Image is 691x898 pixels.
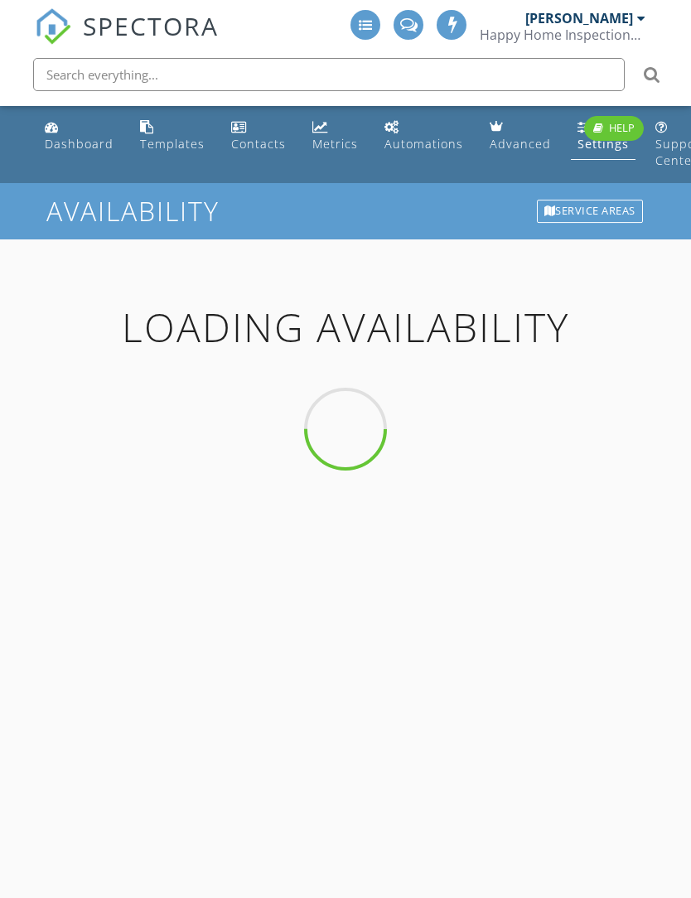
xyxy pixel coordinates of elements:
[38,113,120,160] a: Dashboard
[231,136,286,152] div: Contacts
[45,136,114,152] div: Dashboard
[133,113,211,160] a: Templates
[83,8,219,43] span: SPECTORA
[490,136,551,152] div: Advanced
[33,58,625,91] input: Search everything...
[480,27,645,43] div: Happy Home Inspections, LLC
[225,113,292,160] a: Contacts
[384,136,463,152] div: Automations
[35,22,219,57] a: SPECTORA
[609,120,635,135] span: Help
[46,196,645,225] h1: Availability
[312,136,358,152] div: Metrics
[577,136,629,152] div: Settings
[378,113,470,160] a: Automations (Advanced)
[537,200,643,223] div: Service Areas
[25,306,667,350] h1: Loading Availability
[140,136,205,152] div: Templates
[35,8,71,45] img: The Best Home Inspection Software - Spectora
[525,10,633,27] div: [PERSON_NAME]
[571,113,635,160] a: Settings
[306,113,365,160] a: Metrics
[483,113,558,160] a: Advanced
